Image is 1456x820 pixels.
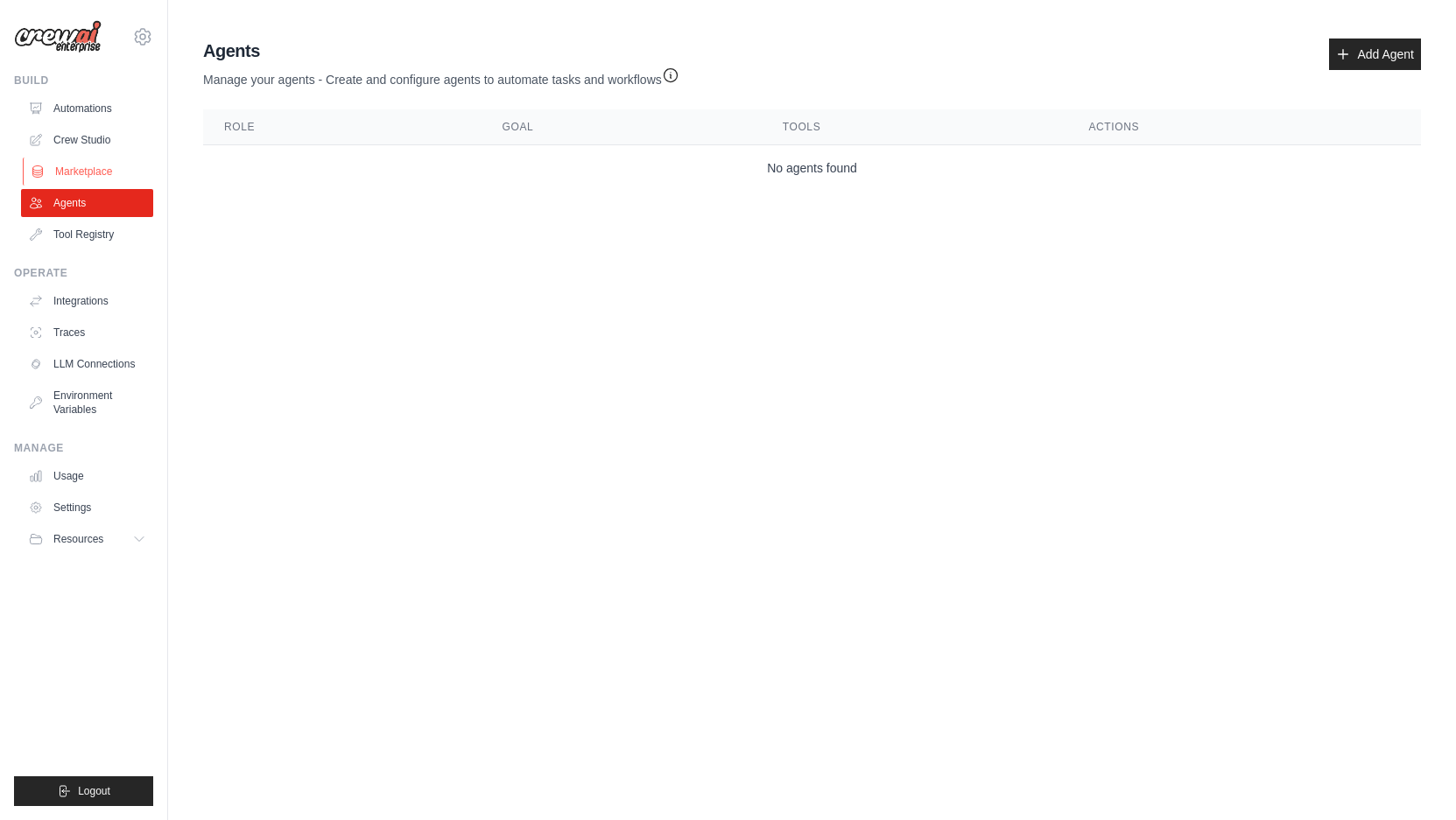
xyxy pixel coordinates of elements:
[14,441,153,455] div: Manage
[21,350,153,378] a: LLM Connections
[1067,109,1421,145] th: Actions
[482,109,762,145] th: Goal
[762,109,1068,145] th: Tools
[21,189,153,217] a: Agents
[14,74,153,88] div: Build
[203,39,679,63] h2: Agents
[21,462,153,490] a: Usage
[21,319,153,347] a: Traces
[21,126,153,154] a: Crew Studio
[203,145,1421,192] td: No agents found
[203,63,679,88] p: Manage your agents - Create and configure agents to automate tasks and workflows
[203,109,482,145] th: Role
[21,287,153,315] a: Integrations
[21,382,153,424] a: Environment Variables
[23,158,155,186] a: Marketplace
[14,266,153,280] div: Operate
[21,221,153,249] a: Tool Registry
[14,776,153,806] button: Logout
[21,525,153,553] button: Resources
[21,494,153,522] a: Settings
[53,532,103,546] span: Resources
[14,20,102,53] img: Logo
[1329,39,1421,70] a: Add Agent
[78,784,110,798] span: Logout
[21,95,153,123] a: Automations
